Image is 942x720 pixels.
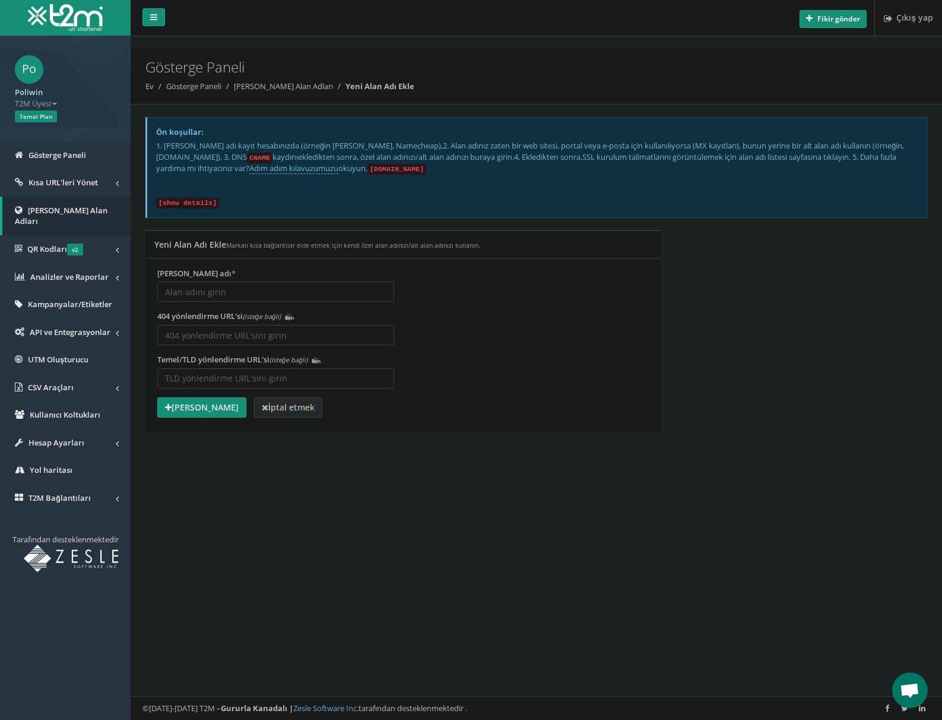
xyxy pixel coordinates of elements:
font: Ön koşullar: [156,127,204,137]
font: Gururla Kanadalı | [221,703,293,713]
font: UTM Oluşturucu [28,354,88,365]
font: Gösterge Paneli [145,57,245,77]
font: Analizler ve Raporlar [30,271,109,282]
font: 4. Ekledikten sonra, [514,151,582,162]
font: T2M Üyesi [15,98,51,109]
font: Fikir gönder [817,14,860,24]
button: [PERSON_NAME] [157,397,246,418]
input: TLD yönlendirme URL'sini girin [157,368,394,389]
font: Yeni Alan Adı Ekle [154,239,226,250]
font: Kısa URL'leri Yönet [28,177,98,188]
font: Adım adım kılavuzumuzu [249,163,338,173]
font: Poliwin [15,87,43,97]
img: Zesle Software Inc. tarafından desteklenen T2M URL Kısaltıcı [24,545,119,572]
font: . [366,163,367,173]
a: Poliwin T2M Üyesi [15,84,116,109]
font: API ve Entegrasyonlar [30,327,110,337]
font: ©[DATE]-[DATE] T2M – [142,703,221,713]
font: CSV Araçları [28,382,74,393]
div: Open chat [892,672,928,708]
code: [show details] [156,198,219,209]
font: Temel Plan [20,112,52,121]
font: Markalı kısa bağlantılar elde etmek için kendi özel alan adınızı/alt alan adınızı kullanın. [226,241,480,250]
font: Yeni Alan Adı Ekle [345,81,414,91]
code: [DOMAIN_NAME] [367,164,426,175]
font: Gösterge Paneli [28,150,86,160]
font: 2. Alan adınız zaten bir web sitesi, portal veya e-posta için kullanılıyorsa (MX kayıtları), bunu... [156,140,904,162]
img: T2M [28,4,103,31]
font: Kullanıcı Koltukları [30,409,100,420]
a: Adım adım kılavuzumuzu [249,163,338,174]
input: Alan adını girin [157,282,394,302]
font: v2 [72,245,78,254]
font: Kampanyalar/Etiketler [28,299,112,310]
font: ekledikten sonra, özel alan adınızı/alt alan adınızı buraya girin. [298,151,514,162]
font: [PERSON_NAME] [172,402,239,413]
font: Çıkış yap [896,12,933,23]
code: CNAME [247,153,272,163]
font: [PERSON_NAME] adı [157,268,231,279]
font: Yol haritası [30,465,72,475]
font: 404 yönlendirme URL'si [157,311,243,321]
input: 404 yönlendirme URL'sini girin [157,325,394,345]
font: QR Kodları [27,244,67,254]
a: Ev [145,81,154,91]
font: 1. [PERSON_NAME] adı kayıt hesabınızda (örneğin [PERSON_NAME], Namecheap), [156,140,443,151]
font: Temel/TLD yönlendirme URL'si [157,354,269,365]
font: Tarafından desteklenmektedir [12,534,119,545]
a: [PERSON_NAME] Alan Adları [234,81,333,91]
font: [PERSON_NAME] Alan Adları [15,205,107,227]
a: Gösterge Paneli [166,81,221,91]
font: SSL kurulum talimatlarını görüntülemek için alan adı listesi sayfasına tıklayın. 5. Daha fazla ya... [156,151,896,174]
font: Ben [312,358,321,364]
font: kaydını [272,151,298,162]
font: (isteğe bağlı) [243,312,281,321]
font: T2M Bağlantıları [28,492,91,503]
font: Ben [285,314,294,321]
font: İptal etmek [268,402,315,413]
font: okuyun [338,163,366,173]
button: Fikir gönder [800,10,867,28]
font: tarafından desteklenmektedir . [359,703,467,713]
a: Zesle Software Inc. [293,703,359,713]
a: İptal etmek [254,397,322,418]
font: (isteğe bağlı) [269,355,307,364]
font: Hesap Ayarları [28,437,84,448]
font: Po [22,61,36,77]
